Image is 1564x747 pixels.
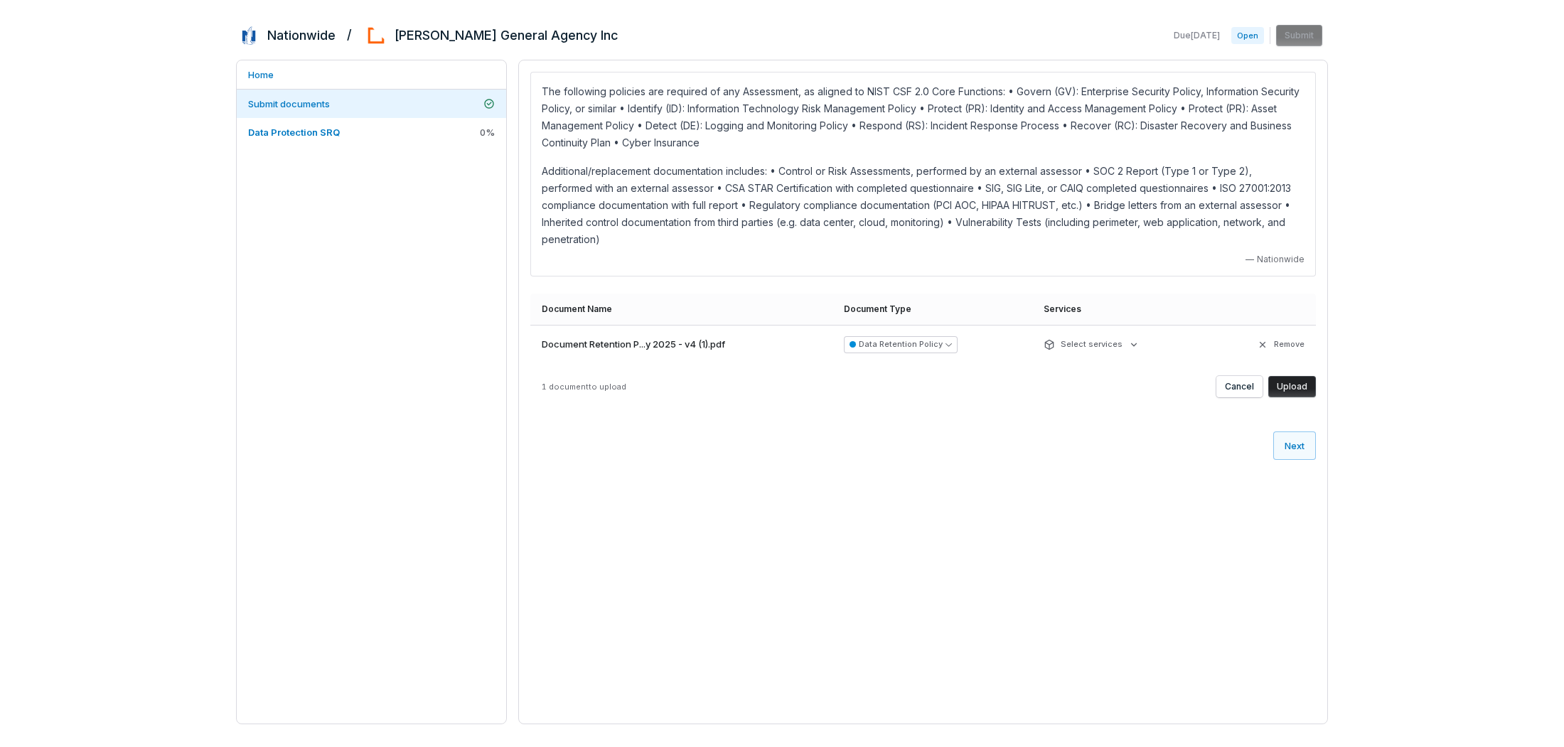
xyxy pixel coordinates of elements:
[395,26,618,45] h2: [PERSON_NAME] General Agency Inc
[1032,294,1206,325] th: Services
[1174,30,1220,41] span: Due [DATE]
[1039,332,1144,358] button: Select services
[237,90,506,118] a: Submit documents
[832,294,1032,325] th: Document Type
[542,163,1305,248] p: Additional/replacement documentation includes: • Control or Risk Assessments, performed by an ext...
[1231,27,1264,44] span: Open
[542,83,1305,151] p: The following policies are required of any Assessment, as aligned to NIST CSF 2.0 Core Functions:...
[237,60,506,89] a: Home
[542,338,725,352] span: Document Retention P...y 2025 - v4 (1).pdf
[844,336,958,353] button: Data Retention Policy
[480,126,495,139] span: 0 %
[1273,431,1316,460] button: Next
[1216,376,1263,397] button: Cancel
[1257,254,1305,265] span: Nationwide
[1253,332,1309,358] button: Remove
[542,382,626,392] span: 1 document to upload
[347,23,352,44] h2: /
[237,118,506,146] a: Data Protection SRQ0%
[530,294,832,325] th: Document Name
[1246,254,1254,265] span: —
[1268,376,1316,397] button: Upload
[267,26,336,45] h2: Nationwide
[248,98,330,109] span: Submit documents
[248,127,340,138] span: Data Protection SRQ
